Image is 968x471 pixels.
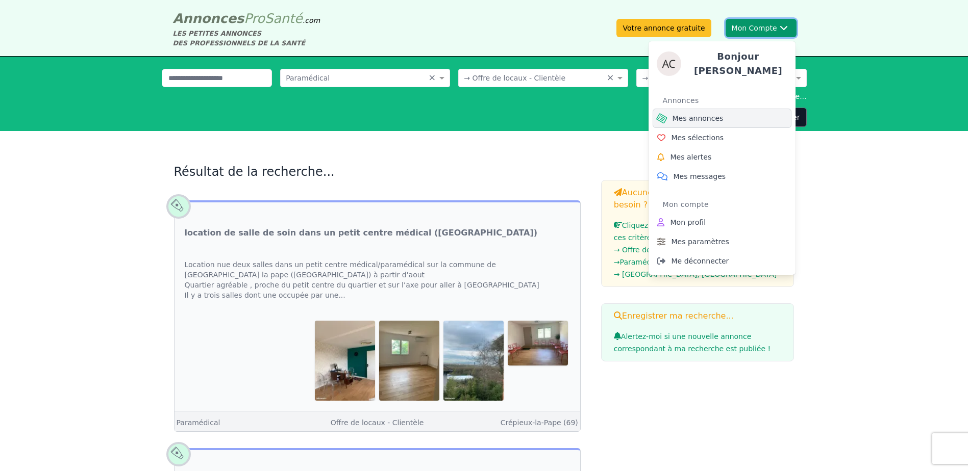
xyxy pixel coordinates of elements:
div: LES PETITES ANNONCES DES PROFESSIONNELS DE LA SANTÉ [173,29,320,48]
img: alicia [657,51,681,76]
div: Annonces [663,92,791,109]
img: location de salle de soin dans un petit centre médical (lyon nord) [379,321,439,400]
h4: Bonjour [PERSON_NAME] [689,49,787,78]
a: Votre annonce gratuite [616,19,711,37]
span: Mes annonces [673,113,724,123]
span: Mes alertes [671,152,712,162]
div: Mon compte [663,196,791,213]
a: Me déconnecter [653,251,791,271]
span: Me déconnecter [672,256,729,266]
span: Mes sélections [672,133,724,143]
a: Cliquez ici pour déposer une annonce avec ces critères :→ Offre de locaux - Clientèle→Paramédical... [614,221,782,280]
a: AnnoncesProSanté.com [173,11,320,26]
li: → [GEOGRAPHIC_DATA], [GEOGRAPHIC_DATA] [614,268,782,280]
a: Mon profil [653,213,791,232]
a: Mes messages [653,167,791,186]
img: location de salle de soin dans un petit centre médical (lyon nord) [315,321,375,400]
li: → Offre de locaux - Clientèle [614,244,782,256]
span: Santé [265,11,303,26]
span: Pro [244,11,265,26]
h3: Enregistrer ma recherche... [614,310,782,322]
span: Clear all [428,73,437,83]
a: Mes paramètres [653,232,791,251]
span: Alertez-moi si une nouvelle annonce correspondant à ma recherche est publiée ! [614,332,771,353]
li: → Paramédical [614,256,782,268]
h3: Aucune annonce correspond à votre besoin ? [614,187,782,211]
a: Crépieux-la-Pape (69) [501,418,578,427]
span: Mes paramètres [672,237,729,247]
span: Mes messages [674,171,726,181]
img: location de salle de soin dans un petit centre médical (lyon nord) [508,321,568,365]
a: location de salle de soin dans un petit centre médical ([GEOGRAPHIC_DATA]) [185,227,538,239]
span: Mon profil [671,217,706,227]
h2: Résultat de la recherche... [174,164,581,180]
span: Annonces [173,11,244,26]
div: Affiner la recherche... [162,91,807,101]
a: Mes annonces [653,109,791,128]
a: Mes alertes [653,147,791,167]
span: .com [303,16,320,24]
a: Mes sélections [653,128,791,147]
img: location de salle de soin dans un petit centre médical (lyon nord) [443,321,504,400]
button: Mon ComptealiciaBonjour [PERSON_NAME]AnnoncesMes annoncesMes sélectionsMes alertesMes messagesMon... [726,19,797,37]
a: Paramédical [177,418,220,427]
span: Clear all [606,73,615,83]
a: Offre de locaux - Clientèle [331,418,424,427]
div: Location nue deux salles dans un petit centre médical/paramédical sur la commune de [GEOGRAPHIC... [175,249,580,310]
